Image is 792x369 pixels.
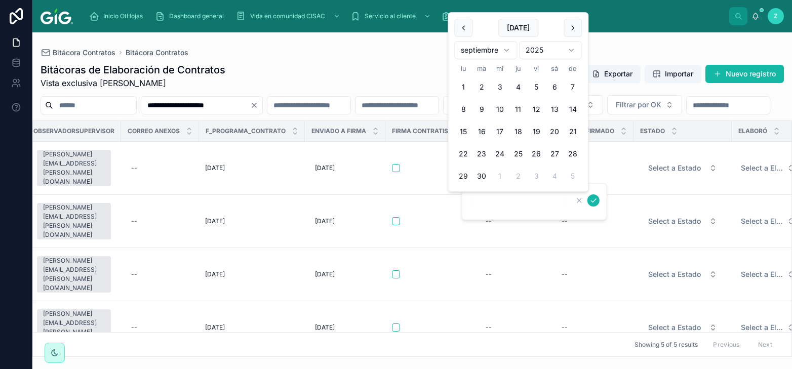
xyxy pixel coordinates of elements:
span: Correo anexos [128,127,180,135]
a: Servicio al cliente [347,7,436,25]
th: domingo [564,63,582,74]
button: Importar [645,65,701,83]
button: viernes, 12 de septiembre de 2025 [527,100,545,118]
button: Today, lunes, 29 de septiembre de 2025 [454,167,472,185]
button: jueves, 11 de septiembre de 2025 [509,100,527,118]
span: Select a Estado [648,216,701,226]
button: martes, 30 de septiembre de 2025 [472,167,491,185]
th: jueves [509,63,527,74]
button: Select Button [640,159,725,177]
div: scrollable content [81,5,729,27]
button: lunes, 22 de septiembre de 2025 [454,145,472,163]
a: Dashboard general [152,7,231,25]
span: Select a Elaboró [741,322,783,333]
div: [PERSON_NAME][EMAIL_ADDRESS][PERSON_NAME][DOMAIN_NAME] [43,309,105,346]
table: septiembre 2025 [454,63,582,185]
th: viernes [527,63,545,74]
span: Select a Elaboró [741,269,783,279]
button: lunes, 8 de septiembre de 2025 [454,100,472,118]
div: [PERSON_NAME][EMAIL_ADDRESS][PERSON_NAME][DOMAIN_NAME] [43,256,105,293]
span: Firma Contratista [392,127,456,135]
button: martes, 16 de septiembre de 2025 [472,122,491,141]
button: domingo, 14 de septiembre de 2025 [564,100,582,118]
button: domingo, 28 de septiembre de 2025 [564,145,582,163]
div: -- [131,217,137,225]
button: [DATE] [498,19,538,37]
a: Vida en comunidad CISAC [233,7,345,25]
span: [DATE] [315,270,335,278]
span: Z [774,12,778,20]
button: lunes, 15 de septiembre de 2025 [454,122,472,141]
button: miércoles, 24 de septiembre de 2025 [491,145,509,163]
span: Elaboró [738,127,767,135]
span: F_PROGRAMA_CONTRATO [206,127,286,135]
button: sábado, 6 de septiembre de 2025 [545,78,564,96]
span: Select a Elaboró [741,216,783,226]
button: Nuevo registro [705,65,784,83]
button: martes, 2 de septiembre de 2025 [472,78,491,96]
span: Select a Estado [648,163,701,173]
button: Select Button [640,318,725,337]
span: [DATE] [315,217,335,225]
h1: Bitácoras de Elaboración de Contratos [41,63,225,77]
span: Showing 5 of 5 results [635,341,698,349]
span: Select a Estado [648,322,701,333]
span: [DATE] [205,323,225,332]
button: domingo, 5 de octubre de 2025 [564,167,582,185]
div: -- [562,270,568,278]
button: Select Button [607,95,682,114]
span: Vista exclusiva [PERSON_NAME] [41,77,225,89]
span: Vida en comunidad CISAC [250,12,325,20]
button: miércoles, 10 de septiembre de 2025 [491,100,509,118]
th: lunes [454,63,472,74]
button: miércoles, 17 de septiembre de 2025 [491,122,509,141]
span: [DATE] [315,323,335,332]
button: martes, 23 de septiembre de 2025 [472,145,491,163]
a: Inicio OtHojas [86,7,150,25]
button: jueves, 2 de octubre de 2025 [509,167,527,185]
button: sábado, 4 de octubre de 2025 [545,167,564,185]
div: -- [562,217,568,225]
span: Importar [665,69,693,79]
th: sábado [545,63,564,74]
button: sábado, 13 de septiembre de 2025 [545,100,564,118]
div: [PERSON_NAME][EMAIL_ADDRESS][PERSON_NAME][DOMAIN_NAME] [43,203,105,239]
div: -- [131,164,137,172]
span: Enviado a firma [311,127,366,135]
span: [DATE] [205,270,225,278]
button: domingo, 21 de septiembre de 2025 [564,122,582,141]
button: Exportar [584,65,641,83]
button: viernes, 3 de octubre de 2025 [527,167,545,185]
span: [DATE] [315,164,335,172]
button: Select Button [640,265,725,283]
button: sábado, 27 de septiembre de 2025 [545,145,564,163]
button: domingo, 7 de septiembre de 2025 [564,78,582,96]
span: [DATE] [205,217,225,225]
span: [DATE] [205,164,225,172]
a: Bitácora Contratos [41,48,115,58]
div: -- [486,323,492,332]
div: -- [131,270,137,278]
button: jueves, 4 de septiembre de 2025 [509,78,527,96]
a: Bitácora Contratos [126,48,188,58]
a: Devoluciones [438,7,514,25]
button: miércoles, 1 de octubre de 2025 [491,167,509,185]
div: [PERSON_NAME][EMAIL_ADDRESS][PERSON_NAME][DOMAIN_NAME] [43,150,105,186]
button: viernes, 5 de septiembre de 2025 [527,78,545,96]
button: sábado, 20 de septiembre de 2025 [545,122,564,141]
button: Select Button [640,212,725,230]
span: Select a Elaboró [741,163,783,173]
div: -- [486,270,492,278]
div: -- [131,323,137,332]
span: Select a Estado [648,269,701,279]
img: App logo [41,8,73,24]
button: viernes, 19 de septiembre de 2025 [527,122,545,141]
span: Filtrar por OK [616,100,661,110]
button: lunes, 1 de septiembre de 2025 [454,78,472,96]
button: martes, 9 de septiembre de 2025 [472,100,491,118]
div: -- [486,217,492,225]
div: -- [562,323,568,332]
th: miércoles [491,63,509,74]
